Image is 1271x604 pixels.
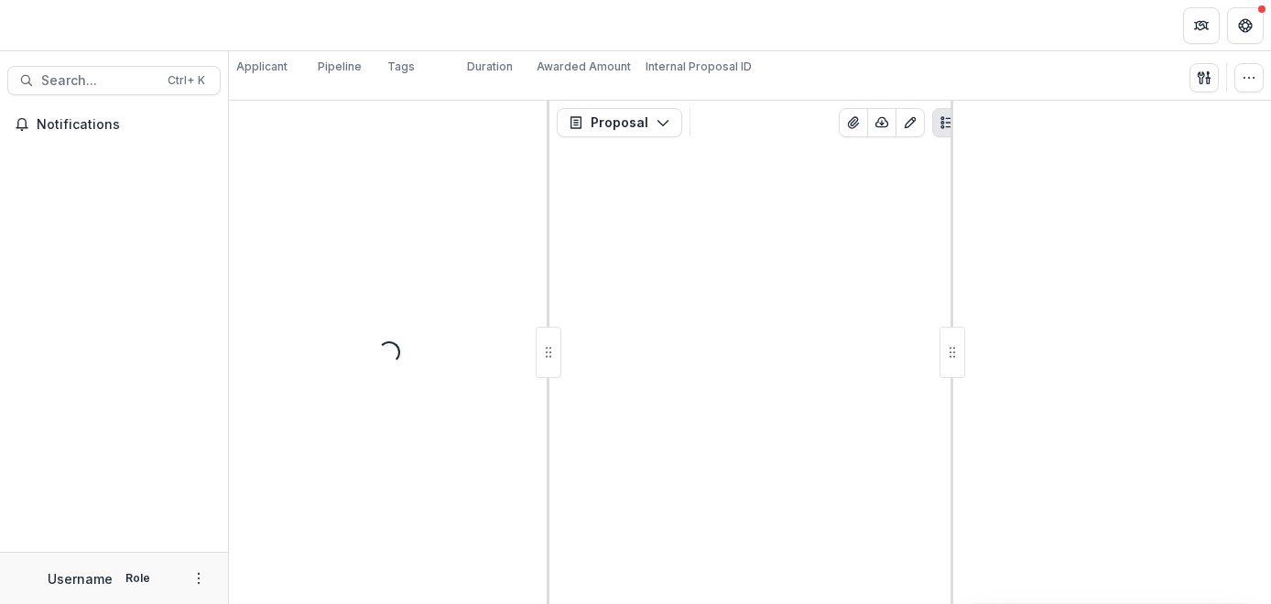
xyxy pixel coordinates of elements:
button: Notifications [7,110,221,139]
p: Pipeline [318,59,362,75]
div: Ctrl + K [164,70,209,91]
button: Edit as form [896,108,925,137]
p: Role [120,570,156,587]
p: Username [48,569,113,588]
p: Tags [387,59,415,75]
button: Search... [7,66,221,95]
p: Awarded Amount [537,59,631,75]
span: Search... [41,73,157,89]
button: Plaintext view [932,108,961,137]
p: Applicant [236,59,288,75]
span: Notifications [37,117,213,133]
button: Partners [1183,7,1220,44]
button: More [188,567,210,589]
button: Get Help [1227,7,1264,44]
button: View Attached Files [839,108,868,137]
p: Duration [467,59,513,75]
button: Proposal [557,108,682,137]
p: Internal Proposal ID [646,59,752,75]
